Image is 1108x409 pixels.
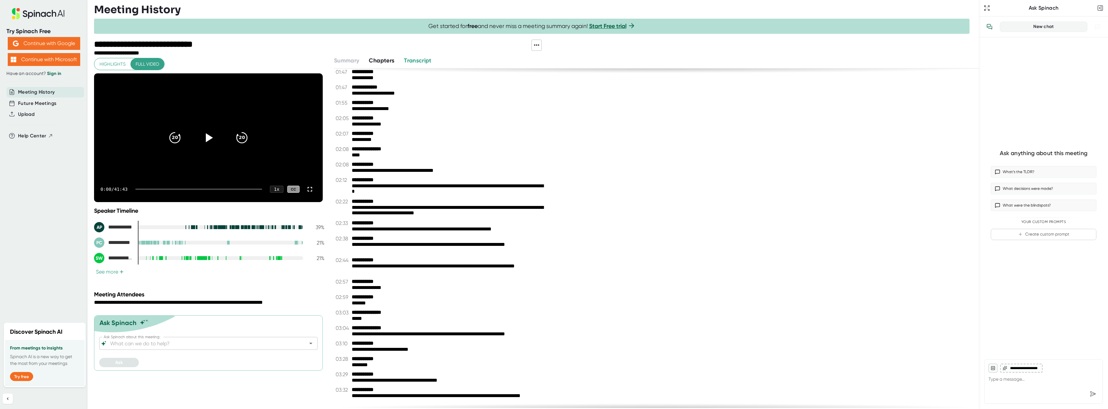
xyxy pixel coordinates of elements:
[18,132,53,140] button: Help Center
[8,53,80,66] button: Continue with Microsoft
[308,240,324,246] div: 21 %
[336,162,350,168] span: 02:08
[47,71,61,76] a: Sign in
[589,23,626,30] a: Start Free trial
[10,353,80,367] p: Spinach AI is a new way to get the most from your meetings
[100,187,128,192] div: 0:00 / 41:43
[336,177,350,183] span: 02:12
[10,328,62,336] h2: Discover Spinach AI
[991,166,1096,178] button: What’s the TLDR?
[3,394,13,404] button: Collapse sidebar
[336,131,350,137] span: 02:07
[270,186,283,193] div: 1 x
[467,23,478,30] b: free
[369,56,394,65] button: Chapters
[94,268,126,275] button: See more+
[10,346,80,351] h3: From meetings to insights
[100,60,126,68] span: Highlights
[130,58,164,70] button: Full video
[991,5,1096,11] div: Ask Spinach
[99,358,139,367] button: Ask
[336,387,350,393] span: 03:32
[94,291,326,298] div: Meeting Attendees
[94,222,133,232] div: Angel Paruas
[10,372,33,381] button: Try free
[306,339,315,348] button: Open
[336,356,350,362] span: 03:28
[336,310,350,316] span: 03:03
[334,56,359,65] button: Summary
[336,279,350,285] span: 02:57
[1096,4,1105,13] button: Close conversation sidebar
[336,146,350,152] span: 02:08
[336,100,350,106] span: 01:55
[119,269,124,274] span: +
[109,339,297,348] input: What can we do to help?
[336,294,350,300] span: 02:59
[336,371,350,377] span: 03:29
[308,224,324,230] div: 39 %
[13,41,19,46] img: Aehbyd4JwY73AAAAAElFTkSuQmCC
[8,37,80,50] button: Continue with Google
[6,28,81,35] div: Try Spinach Free
[983,20,996,33] button: View conversation history
[334,57,359,64] span: Summary
[1004,24,1083,30] div: New chat
[136,60,159,68] span: Full video
[369,57,394,64] span: Chapters
[18,88,55,96] button: Meeting History
[336,69,350,75] span: 01:47
[991,183,1096,194] button: What decisions were made?
[336,257,350,263] span: 02:44
[982,4,991,13] button: Expand to Ask Spinach page
[18,100,56,107] button: Future Meetings
[336,199,350,205] span: 02:22
[94,58,131,70] button: Highlights
[336,115,350,121] span: 02:05
[18,132,46,140] span: Help Center
[308,255,324,261] div: 21 %
[991,220,1096,224] div: Your Custom Prompts
[336,220,350,226] span: 02:33
[336,84,350,90] span: 01:47
[1000,150,1087,157] div: Ask anything about this meeting
[404,57,432,64] span: Transcript
[94,207,324,214] div: Speaker Timeline
[94,237,133,248] div: Paul Clavio
[94,253,104,263] div: SW
[991,200,1096,211] button: What were the blindspots?
[404,56,432,65] button: Transcript
[94,222,104,232] div: AP
[336,236,350,242] span: 02:38
[336,325,350,331] span: 03:04
[336,340,350,347] span: 03:10
[18,111,34,118] button: Upload
[94,237,104,248] div: PC
[100,319,137,327] div: Ask Spinach
[115,360,123,365] span: Ask
[428,23,635,30] span: Get started for and never miss a meeting summary again!
[1087,388,1099,400] div: Send message
[991,229,1096,240] button: Create custom prompt
[6,71,81,77] div: Have an account?
[94,4,181,16] h3: Meeting History
[287,186,300,193] div: CC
